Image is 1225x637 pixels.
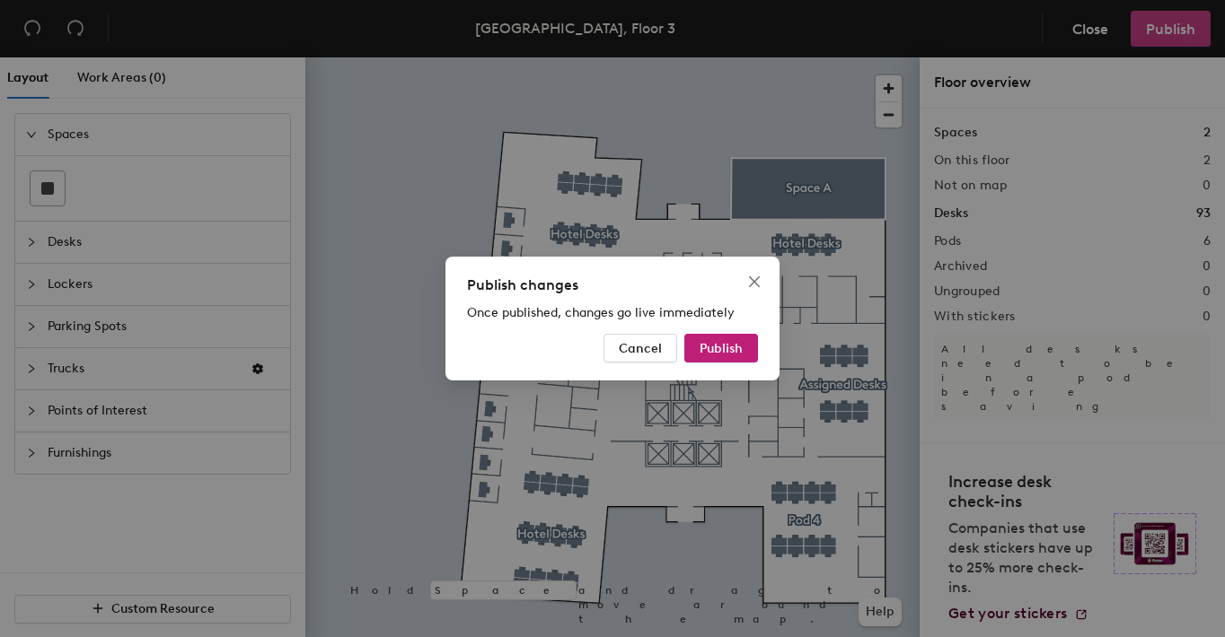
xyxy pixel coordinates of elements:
span: Once published, changes go live immediately [467,305,735,320]
button: Close [740,267,769,296]
button: Cancel [604,334,677,362]
span: close [747,275,762,289]
button: Publish [684,334,758,362]
span: Publish [700,341,743,356]
span: Close [740,275,769,289]
span: Cancel [619,341,662,356]
div: Publish changes [467,275,758,296]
